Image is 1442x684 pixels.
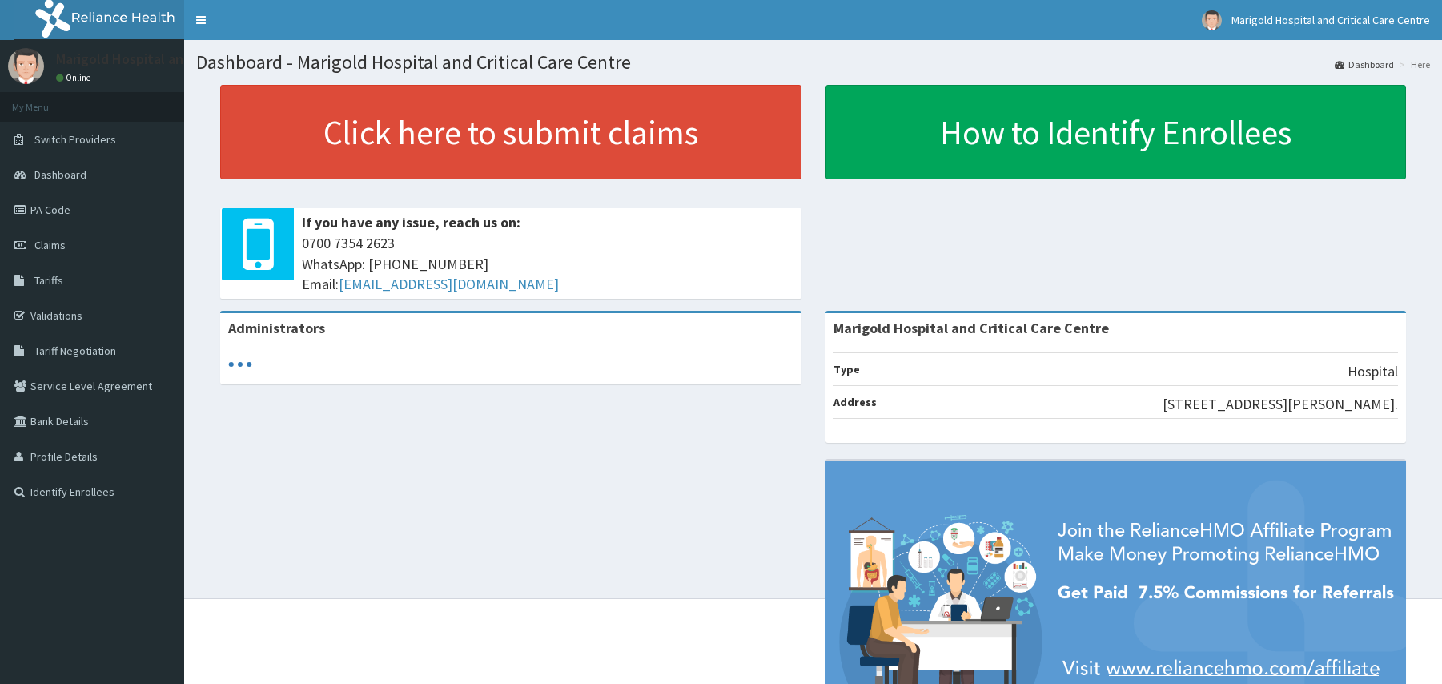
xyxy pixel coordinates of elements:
[302,233,793,295] span: 0700 7354 2623 WhatsApp: [PHONE_NUMBER] Email:
[196,52,1430,73] h1: Dashboard - Marigold Hospital and Critical Care Centre
[339,275,559,293] a: [EMAIL_ADDRESS][DOMAIN_NAME]
[34,238,66,252] span: Claims
[1335,58,1394,71] a: Dashboard
[8,48,44,84] img: User Image
[1163,394,1398,415] p: [STREET_ADDRESS][PERSON_NAME].
[228,352,252,376] svg: audio-loading
[56,72,94,83] a: Online
[228,319,325,337] b: Administrators
[833,362,860,376] b: Type
[833,319,1109,337] strong: Marigold Hospital and Critical Care Centre
[1396,58,1430,71] li: Here
[34,344,116,358] span: Tariff Negotiation
[302,213,520,231] b: If you have any issue, reach us on:
[34,167,86,182] span: Dashboard
[825,85,1407,179] a: How to Identify Enrollees
[833,395,877,409] b: Address
[220,85,801,179] a: Click here to submit claims
[1231,13,1430,27] span: Marigold Hospital and Critical Care Centre
[56,52,316,66] p: Marigold Hospital and Critical Care Centre
[1202,10,1222,30] img: User Image
[34,273,63,288] span: Tariffs
[1348,361,1398,382] p: Hospital
[34,132,116,147] span: Switch Providers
